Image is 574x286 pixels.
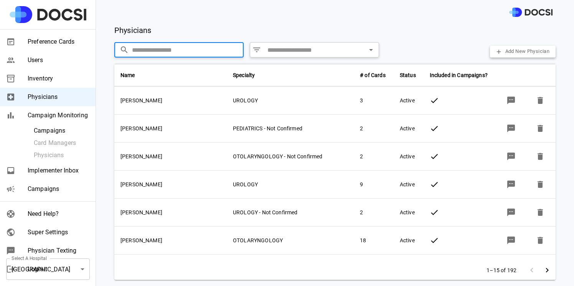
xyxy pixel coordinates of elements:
[539,263,555,278] button: Go to next page
[10,6,86,23] img: Site Logo
[394,255,424,283] td: Active
[12,255,47,261] label: Select A Hospital
[354,227,394,255] td: 18
[28,111,89,120] span: Campaign Monitoring
[28,74,89,83] span: Inventory
[354,64,394,87] th: # of Cards
[487,266,516,274] p: 1–15 of 192
[227,64,354,87] th: Specialty
[227,87,354,115] td: UROLOGY
[28,37,89,46] span: Preference Cards
[227,227,354,255] td: OTOLARYNGOLOGY
[28,56,89,65] span: Users
[227,143,354,171] td: OTOLARYNGOLOGY - Not Confirmed
[6,258,90,280] div: [GEOGRAPHIC_DATA]
[394,143,424,171] td: Active
[394,227,424,255] td: Active
[354,199,394,227] td: 2
[366,44,376,55] button: Open
[354,115,394,143] td: 2
[114,199,227,227] td: [PERSON_NAME]
[394,87,424,115] td: Active
[394,64,424,87] th: Status
[114,115,227,143] td: [PERSON_NAME]
[354,87,394,115] td: 3
[28,92,89,102] span: Physicians
[509,8,553,17] img: DOCSI Logo
[114,255,227,283] td: [PERSON_NAME]
[114,25,152,36] span: Physicians
[394,199,424,227] td: Active
[114,227,227,255] td: [PERSON_NAME]
[490,46,556,58] button: Add New Physician
[354,171,394,199] td: 9
[34,126,89,135] span: Campaigns
[114,87,227,115] td: [PERSON_NAME]
[227,115,354,143] td: PEDIATRICS - Not Confirmed
[227,171,354,199] td: UROLOGY
[28,209,89,219] span: Need Help?
[28,228,89,237] span: Super Settings
[28,246,89,255] span: Physician Texting
[114,143,227,171] td: [PERSON_NAME]
[227,199,354,227] td: UROLOGY - Not Confirmed
[394,115,424,143] td: Active
[354,255,394,283] td: 3
[114,171,227,199] td: [PERSON_NAME]
[424,64,498,87] th: Included in Campaigns?
[227,255,354,283] td: PEDIATRICS - Not Confirmed
[28,166,89,175] span: Implementer Inbox
[28,184,89,194] span: Campaigns
[354,143,394,171] td: 2
[394,171,424,199] td: Active
[114,64,227,87] th: Name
